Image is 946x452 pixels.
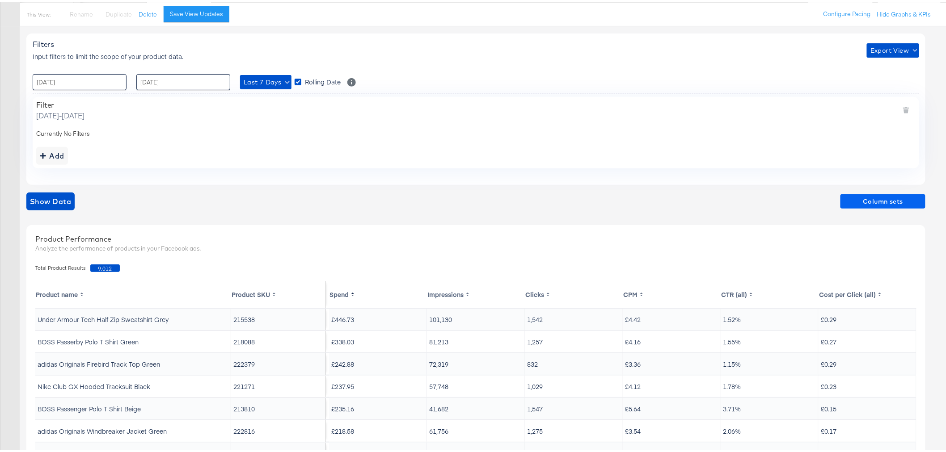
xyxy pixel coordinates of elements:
[231,307,326,328] td: 215538
[30,193,71,206] span: Show Data
[721,307,819,328] td: 1.52%
[817,4,877,21] button: Configure Pacing
[35,374,231,395] td: Nike Club GX Hooded Tracksuit Black
[721,279,819,306] th: Toggle SortBy
[721,396,819,418] td: 3.71%
[329,396,427,418] td: £235.16
[427,419,525,440] td: 61,756
[35,396,231,418] td: BOSS Passenger Polo T Shirt Beige
[819,419,916,440] td: £0.17
[525,352,623,373] td: 832
[329,279,427,306] th: Toggle SortBy
[27,9,51,17] div: This View:
[525,307,623,328] td: 1,542
[427,374,525,395] td: 57,748
[35,419,231,440] td: adidas Originals Windbreaker Jacket Green
[35,263,90,270] span: Total Product Results
[231,419,326,440] td: 222816
[525,329,623,351] td: 1,257
[427,396,525,418] td: 41,682
[36,128,916,136] div: Currently No Filters
[26,191,75,209] button: showdata
[329,329,427,351] td: £338.03
[819,307,916,328] td: £0.29
[840,193,925,207] button: Column sets
[36,145,68,163] button: addbutton
[427,352,525,373] td: 72,319
[35,279,231,306] th: Toggle SortBy
[231,396,326,418] td: 213810
[623,307,721,328] td: £4.42
[623,374,721,395] td: £4.12
[35,232,916,243] div: Product Performance
[40,148,64,160] div: Add
[329,307,427,328] td: £446.73
[427,329,525,351] td: 81,213
[623,396,721,418] td: £5.64
[36,109,84,119] span: [DATE] - [DATE]
[36,99,84,108] div: Filter
[525,396,623,418] td: 1,547
[721,352,819,373] td: 1.15%
[231,374,326,395] td: 221271
[164,4,229,21] button: Save View Updates
[35,329,231,351] td: BOSS Passerby Polo T Shirt Green
[877,8,931,17] button: Hide Graphs & KPIs
[35,352,231,373] td: adidas Originals Firebird Track Top Green
[525,279,623,306] th: Toggle SortBy
[329,419,427,440] td: £218.58
[623,352,721,373] td: £3.36
[844,194,922,205] span: Column sets
[427,307,525,328] td: 101,130
[244,75,288,86] span: Last 7 Days
[721,419,819,440] td: 2.06%
[525,374,623,395] td: 1,029
[819,329,916,351] td: £0.27
[329,352,427,373] td: £242.88
[427,279,525,306] th: Toggle SortBy
[819,396,916,418] td: £0.15
[819,352,916,373] td: £0.29
[231,279,326,306] th: Toggle SortBy
[623,279,721,306] th: Toggle SortBy
[819,279,916,306] th: Toggle SortBy
[170,8,223,17] div: Save View Updates
[721,374,819,395] td: 1.78%
[623,329,721,351] td: £4.16
[35,243,916,251] div: Analyze the performance of products in your Facebook ads.
[240,73,291,88] button: Last 7 Days
[90,263,120,270] span: 9,012
[623,419,721,440] td: £3.54
[33,38,54,47] span: Filters
[70,8,93,17] span: Rename
[231,352,326,373] td: 222379
[870,43,916,54] span: Export View
[819,374,916,395] td: £0.23
[139,8,157,17] button: Delete
[329,374,427,395] td: £237.95
[867,42,919,56] button: Export View
[231,329,326,351] td: 218088
[305,75,341,84] span: Rolling Date
[525,419,623,440] td: 1,275
[721,329,819,351] td: 1.55%
[35,307,231,328] td: Under Armour Tech Half Zip Sweatshirt Grey
[106,8,132,17] span: Duplicate
[33,50,183,59] span: Input filters to limit the scope of your product data.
